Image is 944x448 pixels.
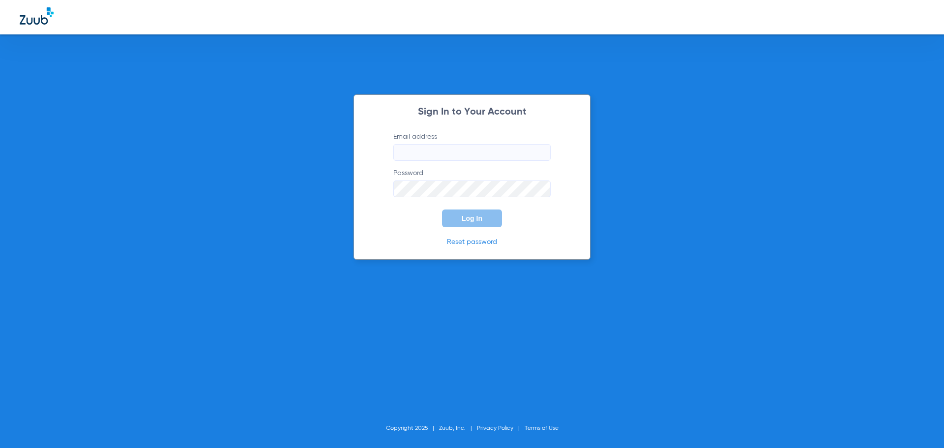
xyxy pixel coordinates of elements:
a: Reset password [447,239,497,245]
a: Privacy Policy [477,425,513,431]
label: Password [393,168,551,197]
li: Zuub, Inc. [439,423,477,433]
img: Zuub Logo [20,7,54,25]
input: Email address [393,144,551,161]
label: Email address [393,132,551,161]
input: Password [393,180,551,197]
span: Log In [462,214,482,222]
a: Terms of Use [525,425,559,431]
h2: Sign In to Your Account [379,107,565,117]
li: Copyright 2025 [386,423,439,433]
button: Log In [442,209,502,227]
